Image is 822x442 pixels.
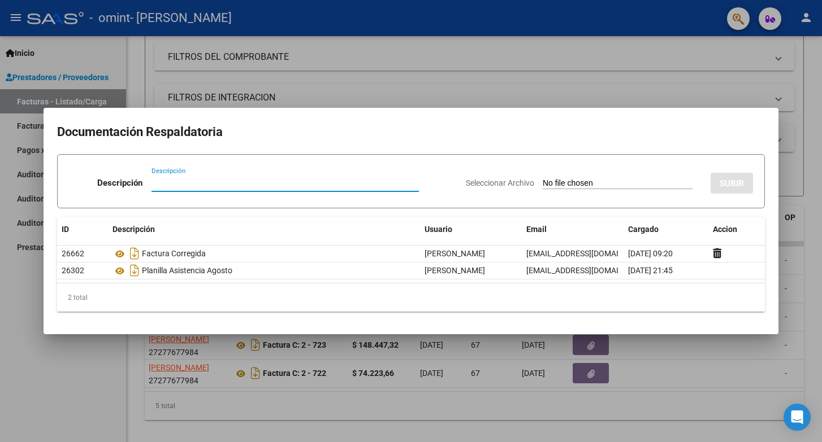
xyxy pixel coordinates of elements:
[108,217,420,242] datatable-header-cell: Descripción
[57,121,765,143] h2: Documentación Respaldatoria
[708,217,765,242] datatable-header-cell: Accion
[127,261,142,279] i: Descargar documento
[113,244,416,262] div: Factura Corregida
[526,266,652,275] span: [EMAIL_ADDRESS][DOMAIN_NAME]
[624,217,708,242] datatable-header-cell: Cargado
[526,225,547,234] span: Email
[97,177,142,190] p: Descripción
[425,249,485,258] span: [PERSON_NAME]
[784,404,811,431] div: Open Intercom Messenger
[62,225,69,234] span: ID
[526,249,652,258] span: [EMAIL_ADDRESS][DOMAIN_NAME]
[628,225,659,234] span: Cargado
[425,266,485,275] span: [PERSON_NAME]
[425,225,452,234] span: Usuario
[711,173,753,194] button: SUBIR
[113,225,155,234] span: Descripción
[466,178,534,187] span: Seleccionar Archivo
[522,217,624,242] datatable-header-cell: Email
[57,283,765,312] div: 2 total
[62,266,84,275] span: 26302
[420,217,522,242] datatable-header-cell: Usuario
[127,244,142,262] i: Descargar documento
[628,266,673,275] span: [DATE] 21:45
[62,249,84,258] span: 26662
[113,261,416,279] div: Planilla Asistencia Agosto
[57,217,108,242] datatable-header-cell: ID
[628,249,673,258] span: [DATE] 09:20
[720,178,744,189] span: SUBIR
[713,225,737,234] span: Accion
